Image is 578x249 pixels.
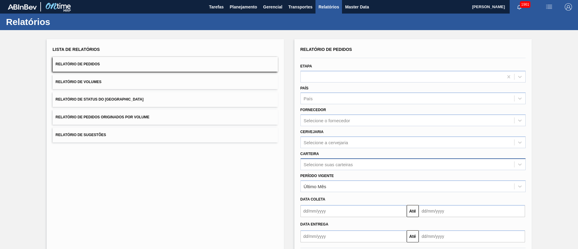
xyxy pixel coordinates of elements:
[304,96,313,101] div: País
[53,92,278,107] button: Relatório de Status do [GEOGRAPHIC_DATA]
[300,222,328,226] span: Data entrega
[300,197,325,201] span: Data coleta
[53,110,278,125] button: Relatório de Pedidos Originados por Volume
[53,128,278,142] button: Relatório de Sugestões
[263,3,282,11] span: Gerencial
[304,184,326,189] div: Último Mês
[300,64,312,68] label: Etapa
[419,230,525,242] input: dd/mm/yyyy
[545,3,553,11] img: userActions
[56,62,100,66] span: Relatório de Pedidos
[304,162,353,167] div: Selecione suas carteiras
[407,230,419,242] button: Até
[209,3,224,11] span: Tarefas
[53,47,100,52] span: Lista de Relatórios
[300,108,326,112] label: Fornecedor
[230,3,257,11] span: Planejamento
[300,130,324,134] label: Cervejaria
[300,47,352,52] span: Relatório de Pedidos
[6,18,113,25] h1: Relatórios
[300,86,309,90] label: País
[56,97,144,101] span: Relatório de Status do [GEOGRAPHIC_DATA]
[56,115,150,119] span: Relatório de Pedidos Originados por Volume
[53,75,278,89] button: Relatório de Volumes
[419,205,525,217] input: dd/mm/yyyy
[288,3,312,11] span: Transportes
[300,174,334,178] label: Período Vigente
[304,140,348,145] div: Selecione a cervejaria
[56,133,106,137] span: Relatório de Sugestões
[300,152,319,156] label: Carteira
[345,3,369,11] span: Master Data
[300,230,407,242] input: dd/mm/yyyy
[565,3,572,11] img: Logout
[304,118,350,123] div: Selecione o fornecedor
[520,1,530,8] span: 1961
[407,205,419,217] button: Até
[56,80,101,84] span: Relatório de Volumes
[300,205,407,217] input: dd/mm/yyyy
[510,3,529,11] button: Notificações
[319,3,339,11] span: Relatórios
[53,57,278,72] button: Relatório de Pedidos
[8,4,37,10] img: TNhmsLtSVTkK8tSr43FrP2fwEKptu5GPRR3wAAAABJRU5ErkJggg==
